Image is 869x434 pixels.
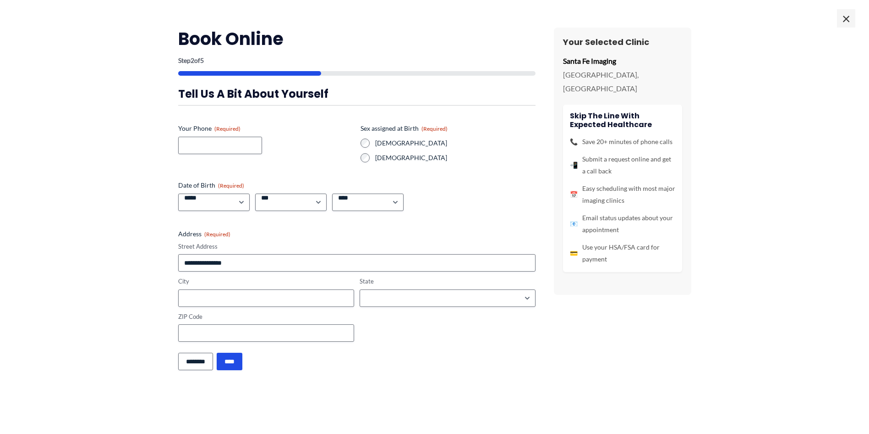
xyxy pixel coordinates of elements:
[178,242,536,251] label: Street Address
[421,125,448,132] span: (Required)
[570,183,675,206] li: Easy scheduling with most major imaging clinics
[570,136,675,148] li: Save 20+ minutes of phone calls
[178,312,354,321] label: ZIP Code
[178,124,353,133] label: Your Phone
[563,68,682,95] p: [GEOGRAPHIC_DATA], [GEOGRAPHIC_DATA]
[570,241,675,265] li: Use your HSA/FSA card for payment
[563,54,682,68] p: Santa Fe Imaging
[570,247,578,259] span: 💳
[375,139,536,148] label: [DEMOGRAPHIC_DATA]
[178,181,244,190] legend: Date of Birth
[570,189,578,200] span: 📅
[178,87,536,101] h3: Tell us a bit about yourself
[570,218,578,230] span: 📧
[360,277,536,286] label: State
[178,28,536,50] h2: Book Online
[570,136,578,148] span: 📞
[204,231,230,238] span: (Required)
[178,57,536,64] p: Step of
[200,56,204,64] span: 5
[191,56,194,64] span: 2
[837,9,855,28] span: ×
[178,229,230,239] legend: Address
[563,37,682,47] h3: Your Selected Clinic
[218,182,244,189] span: (Required)
[214,125,240,132] span: (Required)
[570,111,675,129] h4: Skip the line with Expected Healthcare
[375,153,536,162] label: [DEMOGRAPHIC_DATA]
[570,153,675,177] li: Submit a request online and get a call back
[361,124,448,133] legend: Sex assigned at Birth
[570,159,578,171] span: 📲
[570,212,675,236] li: Email status updates about your appointment
[178,277,354,286] label: City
